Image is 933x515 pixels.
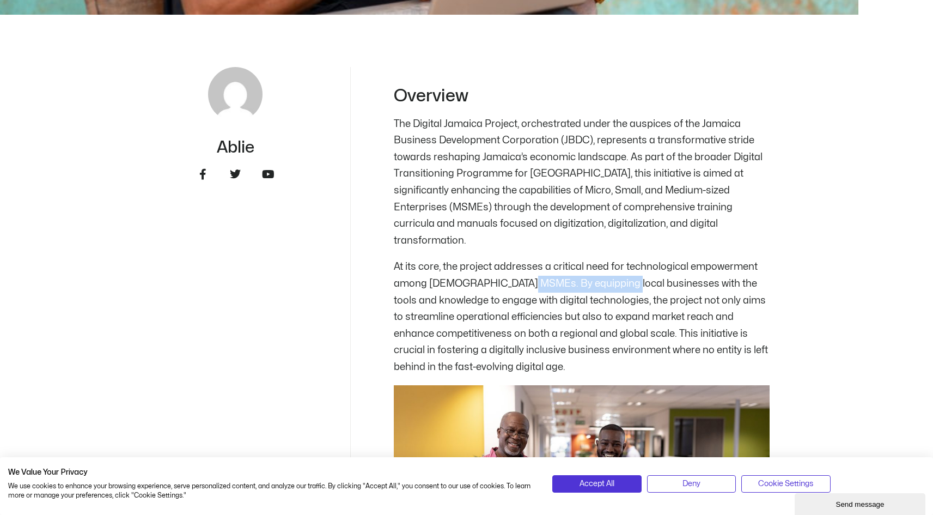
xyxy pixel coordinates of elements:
span: Accept All [580,478,614,490]
button: Accept all cookies [552,475,641,493]
p: We use cookies to enhance your browsing experience, serve personalized content, and analyze our t... [8,482,536,500]
p: The Digital Jamaica Project, orchestrated under the auspices of the Jamaica Business Development ... [394,116,770,250]
h2: Overview [394,84,770,107]
iframe: chat widget [795,491,928,515]
p: At its core, the project addresses a critical need for technological empowerment among [DEMOGRAPH... [394,259,770,375]
h2: We Value Your Privacy [8,468,536,477]
button: Deny all cookies [647,475,736,493]
button: Adjust cookie preferences [741,475,830,493]
span: Deny [682,478,700,490]
span: Cookie Settings [758,478,813,490]
h3: Ablie [163,139,307,156]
